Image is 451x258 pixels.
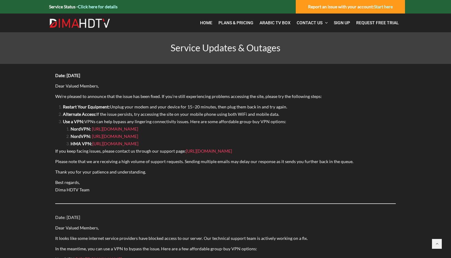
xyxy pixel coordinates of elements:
[49,4,118,9] strong: Service Status -
[55,148,232,154] span: If you keep facing issues, please contact us through our support page:
[92,126,138,131] a: [URL][DOMAIN_NAME]
[63,119,286,124] span: VPNs can help bypass any lingering connectivity issues. Here are some affordable group-buy VPN op...
[432,239,442,249] a: Back to top
[55,215,80,220] span: Date: [DATE]
[55,246,257,251] span: In the meantime, you can use a VPN to bypass the issue. Here are a few affordable group-buy VPN o...
[55,187,90,192] span: Dima HDTV Team
[92,141,138,146] a: [URL][DOMAIN_NAME]
[55,225,99,230] span: Dear Valued Members,
[71,126,91,131] strong: NordVPN:
[331,17,353,29] a: Sign Up
[55,169,146,174] span: Thank you for your patience and understanding.
[256,17,294,29] a: Arabic TV Box
[55,83,99,88] span: Dear Valued Members,
[171,42,280,53] span: Service Updates & Outages
[215,17,256,29] a: Plans & Pricing
[55,236,308,241] span: It looks like some internet service providers have blocked access to our server. Our technical su...
[294,17,331,29] a: Contact Us
[92,134,138,139] a: [URL][DOMAIN_NAME]
[55,159,353,164] span: Please note that we are receiving a high volume of support requests. Sending multiple emails may ...
[374,4,393,9] a: Start here
[353,17,402,29] a: Request Free Trial
[63,104,110,109] strong: Restart Your Equipment:
[297,20,322,25] span: Contact Us
[63,111,279,117] span: If the issue persists, try accessing the site on your mobile phone using both WiFi and mobile data.
[63,104,287,109] span: Unplug your modem and your device for 15–20 minutes, then plug them back in and try again.
[308,4,393,9] strong: Report an issue with your account:
[197,17,215,29] a: Home
[218,20,253,25] span: Plans & Pricing
[55,180,80,185] span: Best regards,
[71,141,92,146] strong: HMA VPN:
[55,73,80,78] strong: Date: [DATE]
[356,20,399,25] span: Request Free Trial
[260,20,291,25] span: Arabic TV Box
[71,134,91,139] strong: NordVPN:
[55,94,322,99] span: We’re pleased to announce that the issue has been fixed. If you’re still experiencing problems ac...
[186,148,232,154] a: [URL][DOMAIN_NAME]
[63,119,84,124] strong: Use a VPN:
[78,4,118,9] a: Click here for details
[334,20,350,25] span: Sign Up
[49,18,110,28] img: Dima HDTV
[200,20,212,25] span: Home
[63,111,96,117] strong: Alternate Access:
